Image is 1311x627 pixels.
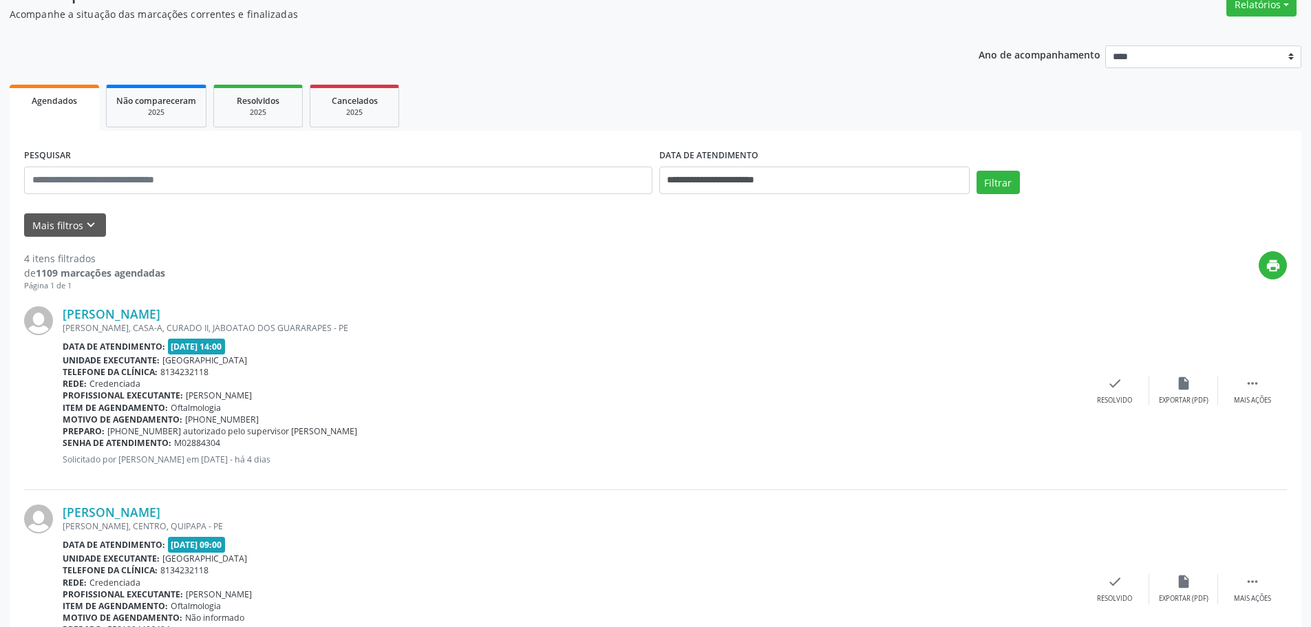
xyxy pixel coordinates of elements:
i: print [1266,258,1281,273]
i: check [1107,376,1122,391]
div: Mais ações [1234,594,1271,604]
b: Profissional executante: [63,588,183,600]
div: Exportar (PDF) [1159,396,1208,405]
div: Mais ações [1234,396,1271,405]
div: 2025 [320,107,389,118]
b: Item de agendamento: [63,402,168,414]
span: Oftalmologia [171,600,221,612]
p: Solicitado por [PERSON_NAME] em [DATE] - há 4 dias [63,454,1080,465]
button: print [1259,251,1287,279]
span: Credenciada [89,577,140,588]
i: insert_drive_file [1176,574,1191,589]
span: [DATE] 14:00 [168,339,226,354]
div: Resolvido [1097,594,1132,604]
b: Profissional executante: [63,390,183,401]
span: Não compareceram [116,95,196,107]
i:  [1245,376,1260,391]
img: img [24,306,53,335]
i: check [1107,574,1122,589]
div: Exportar (PDF) [1159,594,1208,604]
div: Página 1 de 1 [24,280,165,292]
i: keyboard_arrow_down [83,217,98,233]
i:  [1245,574,1260,589]
b: Telefone da clínica: [63,366,158,378]
a: [PERSON_NAME] [63,504,160,520]
div: [PERSON_NAME], CASA-A, CURADO II, JABOATAO DOS GUARARAPES - PE [63,322,1080,334]
strong: 1109 marcações agendadas [36,266,165,279]
b: Rede: [63,577,87,588]
span: Cancelados [332,95,378,107]
span: [GEOGRAPHIC_DATA] [162,553,247,564]
b: Motivo de agendamento: [63,612,182,624]
b: Data de atendimento: [63,539,165,551]
i: insert_drive_file [1176,376,1191,391]
b: Motivo de agendamento: [63,414,182,425]
b: Rede: [63,378,87,390]
span: 8134232118 [160,564,209,576]
b: Unidade executante: [63,553,160,564]
p: Acompanhe a situação das marcações correntes e finalizadas [10,7,914,21]
label: DATA DE ATENDIMENTO [659,145,758,167]
div: de [24,266,165,280]
p: Ano de acompanhamento [979,45,1100,63]
b: Data de atendimento: [63,341,165,352]
span: Oftalmologia [171,402,221,414]
span: [PERSON_NAME] [186,588,252,600]
span: M02884304 [174,437,220,449]
span: Credenciada [89,378,140,390]
div: Resolvido [1097,396,1132,405]
button: Mais filtroskeyboard_arrow_down [24,213,106,237]
a: [PERSON_NAME] [63,306,160,321]
span: [GEOGRAPHIC_DATA] [162,354,247,366]
div: 2025 [224,107,292,118]
span: [PHONE_NUMBER] autorizado pelo supervisor [PERSON_NAME] [107,425,357,437]
div: [PERSON_NAME], CENTRO, QUIPAPA - PE [63,520,1080,532]
label: PESQUISAR [24,145,71,167]
img: img [24,504,53,533]
span: [PHONE_NUMBER] [185,414,259,425]
span: Agendados [32,95,77,107]
b: Senha de atendimento: [63,437,171,449]
b: Preparo: [63,425,105,437]
div: 2025 [116,107,196,118]
div: 4 itens filtrados [24,251,165,266]
span: Não informado [185,612,244,624]
button: Filtrar [977,171,1020,194]
b: Telefone da clínica: [63,564,158,576]
span: [PERSON_NAME] [186,390,252,401]
span: [DATE] 09:00 [168,537,226,553]
b: Unidade executante: [63,354,160,366]
b: Item de agendamento: [63,600,168,612]
span: Resolvidos [237,95,279,107]
span: 8134232118 [160,366,209,378]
